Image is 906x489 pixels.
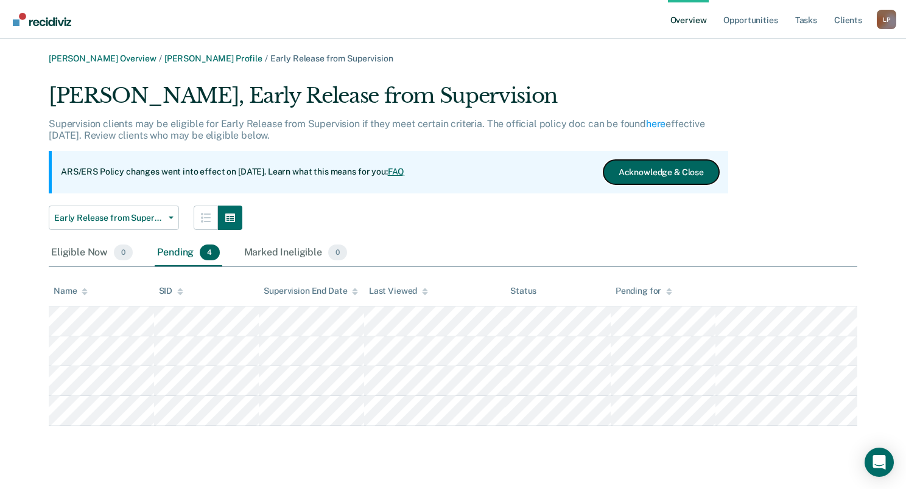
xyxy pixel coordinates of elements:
[270,54,393,63] span: Early Release from Supervision
[164,54,262,63] a: [PERSON_NAME] Profile
[49,54,156,63] a: [PERSON_NAME] Overview
[49,206,179,230] button: Early Release from Supervision
[603,160,719,184] button: Acknowledge & Close
[865,448,894,477] div: Open Intercom Messenger
[646,118,665,130] a: here
[114,244,133,260] span: 0
[510,286,536,296] div: Status
[328,244,347,260] span: 0
[242,240,350,266] div: Marked Ineligible0
[877,10,896,29] button: Profile dropdown button
[49,240,135,266] div: Eligible Now0
[262,54,270,63] span: /
[200,244,219,260] span: 4
[877,10,896,29] div: L P
[49,118,705,141] p: Supervision clients may be eligible for Early Release from Supervision if they meet certain crite...
[388,167,405,176] a: FAQ
[156,54,164,63] span: /
[159,286,184,296] div: SID
[54,286,88,296] div: Name
[264,286,358,296] div: Supervision End Date
[49,83,728,118] div: [PERSON_NAME], Early Release from Supervision
[155,240,222,266] div: Pending4
[616,286,672,296] div: Pending for
[54,213,164,223] span: Early Release from Supervision
[61,166,404,178] p: ARS/ERS Policy changes went into effect on [DATE]. Learn what this means for you:
[13,13,71,26] img: Recidiviz
[369,286,428,296] div: Last Viewed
